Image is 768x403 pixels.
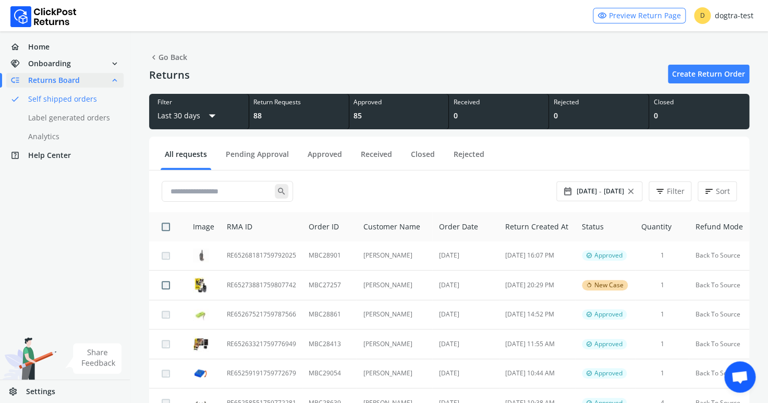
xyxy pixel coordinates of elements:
span: help_center [10,148,28,163]
td: 1 [635,329,689,359]
td: RE65273881759807742 [221,271,302,300]
h4: Returns [149,69,190,81]
span: Help Center [28,150,71,161]
span: date_range [563,184,572,199]
div: Approved [353,98,445,106]
span: Approved [594,310,623,319]
img: row_image [193,249,209,262]
th: RMA ID [221,212,302,241]
td: MBC28861 [302,300,357,329]
th: Status [576,212,635,241]
td: [PERSON_NAME] [357,359,432,388]
span: home [10,40,28,54]
th: Order Date [432,212,498,241]
div: 0 [453,111,544,121]
div: Filter [157,98,240,106]
td: [DATE] [432,300,498,329]
td: 1 [635,359,689,388]
span: Approved [594,340,623,348]
a: Approved [303,149,346,167]
span: Approved [594,251,623,260]
td: Back To Source [689,329,749,359]
td: [DATE] 20:29 PM [499,271,576,300]
div: 88 [253,111,345,121]
td: [DATE] 16:07 PM [499,241,576,271]
td: RE65268181759792025 [221,241,302,271]
span: verified [586,369,592,377]
span: handshake [10,56,28,71]
th: Order ID [302,212,357,241]
span: expand_more [110,56,119,71]
a: Pending Approval [222,149,293,167]
div: Open chat [724,361,755,393]
td: 1 [635,271,689,300]
span: visibility [598,8,607,23]
div: 0 [653,111,745,121]
img: row_image [193,365,209,381]
button: sortSort [698,181,737,201]
a: Rejected [449,149,489,167]
a: Closed [407,149,439,167]
th: Image [180,212,221,241]
img: row_image [193,277,209,293]
a: Received [357,149,396,167]
span: [DATE] [577,187,597,196]
span: settings [8,384,26,399]
div: Rejected [553,98,644,106]
span: Onboarding [28,58,71,69]
span: expand_less [110,73,119,88]
span: chevron_left [149,50,159,65]
span: filter_list [655,184,665,199]
a: All requests [161,149,211,167]
span: Approved [594,369,623,377]
td: MBC27257 [302,271,357,300]
span: rotate_left [586,281,592,289]
td: RE65259191759772679 [221,359,302,388]
td: [DATE] 14:52 PM [499,300,576,329]
img: Logo [10,6,77,27]
span: Filter [667,186,685,197]
div: 85 [353,111,445,121]
span: Settings [26,386,55,397]
a: Label generated orders [6,111,136,125]
td: [PERSON_NAME] [357,241,432,271]
th: Customer Name [357,212,432,241]
td: [PERSON_NAME] [357,329,432,359]
img: row_image [193,309,209,321]
td: Back To Source [689,359,749,388]
td: MBC28413 [302,329,357,359]
td: Back To Source [689,300,749,329]
a: help_centerHelp Center [6,148,124,163]
div: Return Requests [253,98,345,106]
a: Analytics [6,129,136,144]
td: [PERSON_NAME] [357,271,432,300]
td: [DATE] [432,241,498,271]
th: Refund Mode [689,212,749,241]
td: MBC29054 [302,359,357,388]
span: sort [704,184,714,199]
td: [DATE] [432,329,498,359]
span: New Case [594,281,624,289]
div: Received [453,98,544,106]
span: verified [586,251,592,260]
td: Back To Source [689,271,749,300]
span: verified [586,310,592,319]
button: Last 30 daysarrow_drop_down [157,106,220,125]
td: RE65267521759787566 [221,300,302,329]
div: Closed [653,98,745,106]
a: homeHome [6,40,124,54]
span: D [694,7,711,24]
div: 0 [553,111,644,121]
span: Go Back [149,50,187,65]
span: close [626,184,636,199]
div: dogtra-test [694,7,753,24]
span: Returns Board [28,75,80,86]
td: [PERSON_NAME] [357,300,432,329]
a: visibilityPreview Return Page [593,8,686,23]
td: MBC28901 [302,241,357,271]
span: low_priority [10,73,28,88]
span: search [275,184,288,199]
span: - [599,186,602,197]
span: verified [586,340,592,348]
td: [DATE] 11:55 AM [499,329,576,359]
